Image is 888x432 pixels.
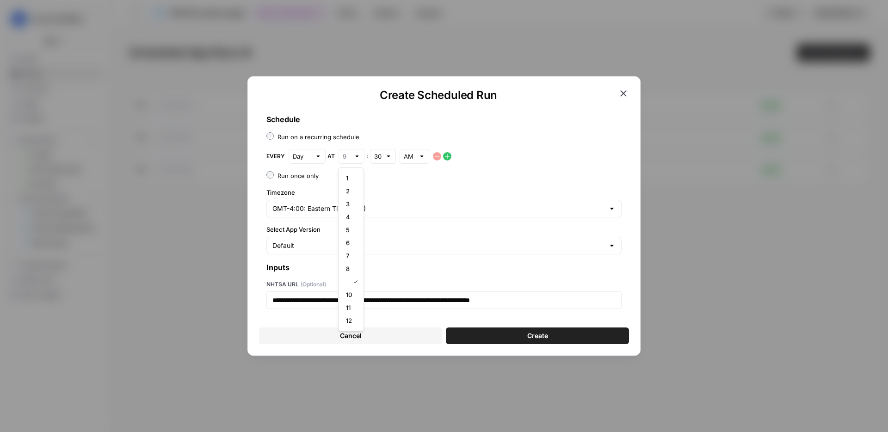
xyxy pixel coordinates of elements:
[346,238,352,247] span: 6
[346,199,352,209] span: 3
[346,225,352,235] span: 5
[446,327,629,344] button: Create
[277,171,319,180] div: Run once only
[266,152,285,160] span: Every
[266,225,622,234] label: Select App Version
[293,152,311,161] input: Day
[404,152,415,161] input: AM
[343,152,350,161] input: 9
[346,264,352,273] span: 8
[366,152,368,160] span: :
[272,204,604,213] input: GMT-4:00: Eastern Time (EDT)
[346,290,352,299] span: 10
[266,132,274,140] input: Run on a recurring schedule
[277,132,359,142] div: Run on a recurring schedule
[346,251,352,260] span: 7
[301,280,326,289] span: (Optional)
[272,241,604,250] input: Default
[346,186,352,196] span: 2
[346,173,352,183] span: 1
[346,212,352,222] span: 4
[259,327,442,344] button: Cancel
[259,88,618,103] h1: Create Scheduled Run
[266,280,622,289] label: NHTSA URL
[327,152,335,160] span: at
[340,331,362,340] span: Cancel
[527,331,548,340] span: Create
[266,263,290,272] b: Inputs
[266,171,274,179] input: Run once only
[266,188,622,197] label: Timezone
[266,115,300,124] b: Schedule
[346,303,352,312] span: 11
[346,316,352,325] span: 12
[374,152,382,161] input: 30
